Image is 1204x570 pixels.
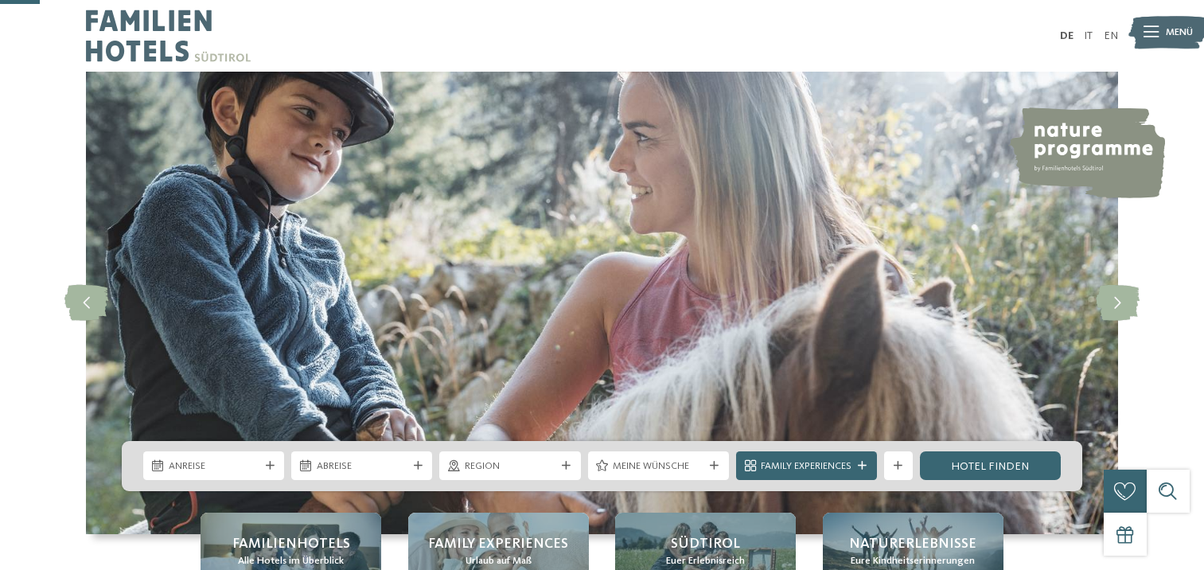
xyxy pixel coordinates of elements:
span: Abreise [317,459,407,474]
img: nature programme by Familienhotels Südtirol [1007,107,1165,198]
span: Südtirol [671,534,740,554]
span: Region [465,459,555,474]
span: Menü [1166,25,1193,40]
a: DE [1060,30,1073,41]
a: EN [1104,30,1118,41]
span: Family Experiences [428,534,568,554]
span: Anreise [169,459,259,474]
span: Alle Hotels im Überblick [238,554,344,568]
span: Familienhotels [232,534,350,554]
img: Familienhotels Südtirol: The happy family places [86,72,1118,534]
span: Family Experiences [761,459,851,474]
a: IT [1084,30,1093,41]
span: Euer Erlebnisreich [666,554,745,568]
span: Urlaub auf Maß [466,554,532,568]
span: Meine Wünsche [613,459,703,474]
span: Eure Kindheitserinnerungen [851,554,975,568]
a: Hotel finden [920,451,1061,480]
span: Naturerlebnisse [849,534,976,554]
